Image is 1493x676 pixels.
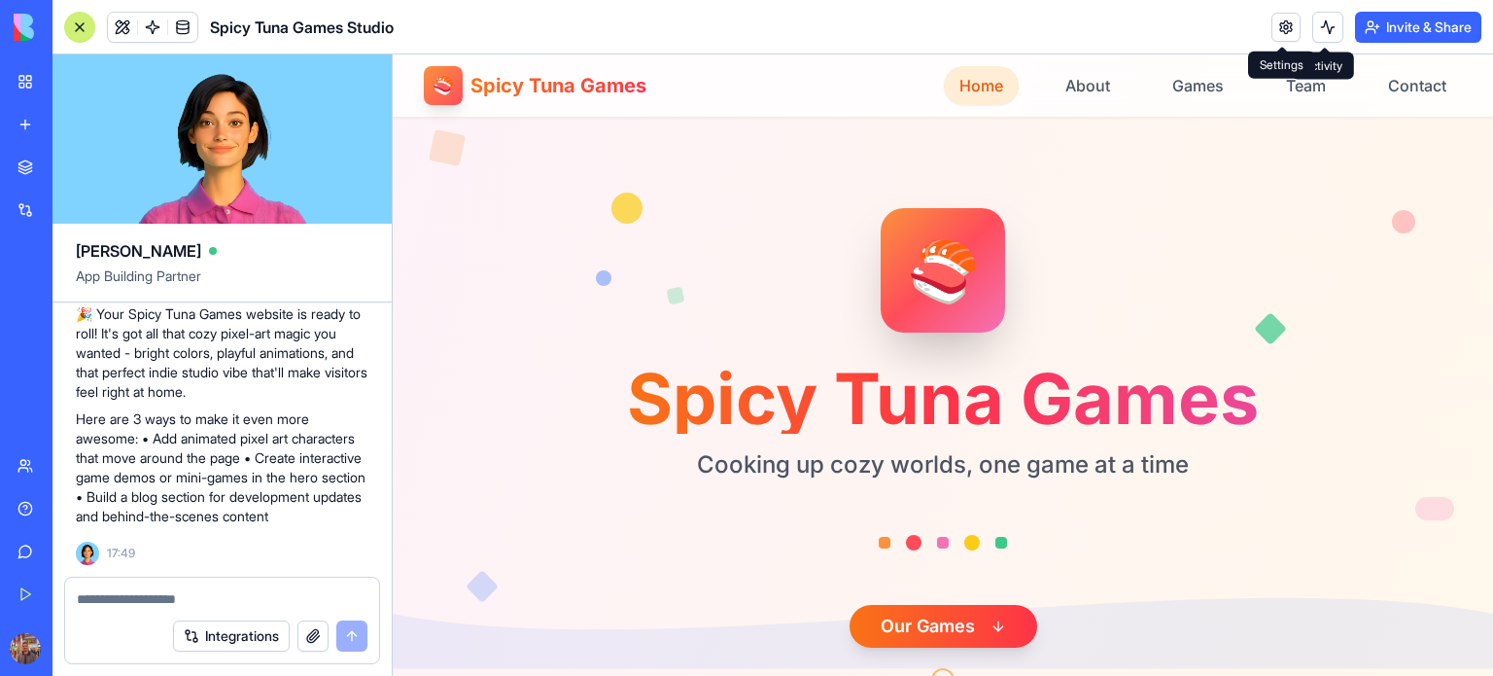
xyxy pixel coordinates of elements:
p: Here are 3 ways to make it even more awesome: • Add animated pixel art characters that move aroun... [76,409,368,526]
span: [PERSON_NAME] [76,239,201,263]
button: Our Games [457,551,644,593]
button: Team [878,12,949,51]
span: 17:49 [107,546,135,561]
img: logo [14,14,134,41]
p: Cooking up cozy worlds, one game at a time [234,395,866,426]
div: Settings [1248,52,1315,79]
span: App Building Partner [76,267,368,302]
button: Integrations [173,621,290,652]
span: 🍣 [514,187,587,245]
span: Spicy Tuna Games Studio [210,16,394,39]
span: 🍣 [40,18,61,45]
span: Spicy Tuna Games [78,18,254,45]
img: ACg8ocK5BnE3Rg0XEi84hqQMdRtOf94R0S8e1kkGeNgFgDJ2gvfiwAiFRA=s96-c [10,633,41,664]
button: Home [551,12,626,51]
button: About [657,12,733,51]
p: 🎉 Your Spicy Tuna Games website is ready to roll! It's got all that cozy pixel-art magic you want... [76,304,368,402]
button: Contact [980,12,1069,51]
button: 🍣Spicy Tuna Games [31,12,254,51]
img: Ella_00000_wcx2te.png [76,542,99,565]
div: Activity [1292,53,1354,80]
h1: Spicy Tuna Games [234,309,866,379]
button: Invite & Share [1355,12,1481,43]
button: Games [764,12,847,51]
